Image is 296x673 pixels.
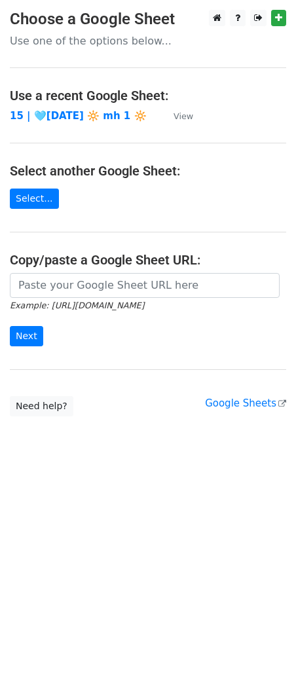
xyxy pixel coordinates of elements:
[10,163,286,179] h4: Select another Google Sheet:
[10,396,73,416] a: Need help?
[160,110,193,122] a: View
[10,34,286,48] p: Use one of the options below...
[174,111,193,121] small: View
[10,326,43,346] input: Next
[10,273,280,298] input: Paste your Google Sheet URL here
[205,397,286,409] a: Google Sheets
[10,110,147,122] a: 15 | 🩵[DATE] 🔆 mh 1 🔆
[10,189,59,209] a: Select...
[10,88,286,103] h4: Use a recent Google Sheet:
[10,10,286,29] h3: Choose a Google Sheet
[10,252,286,268] h4: Copy/paste a Google Sheet URL:
[10,300,144,310] small: Example: [URL][DOMAIN_NAME]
